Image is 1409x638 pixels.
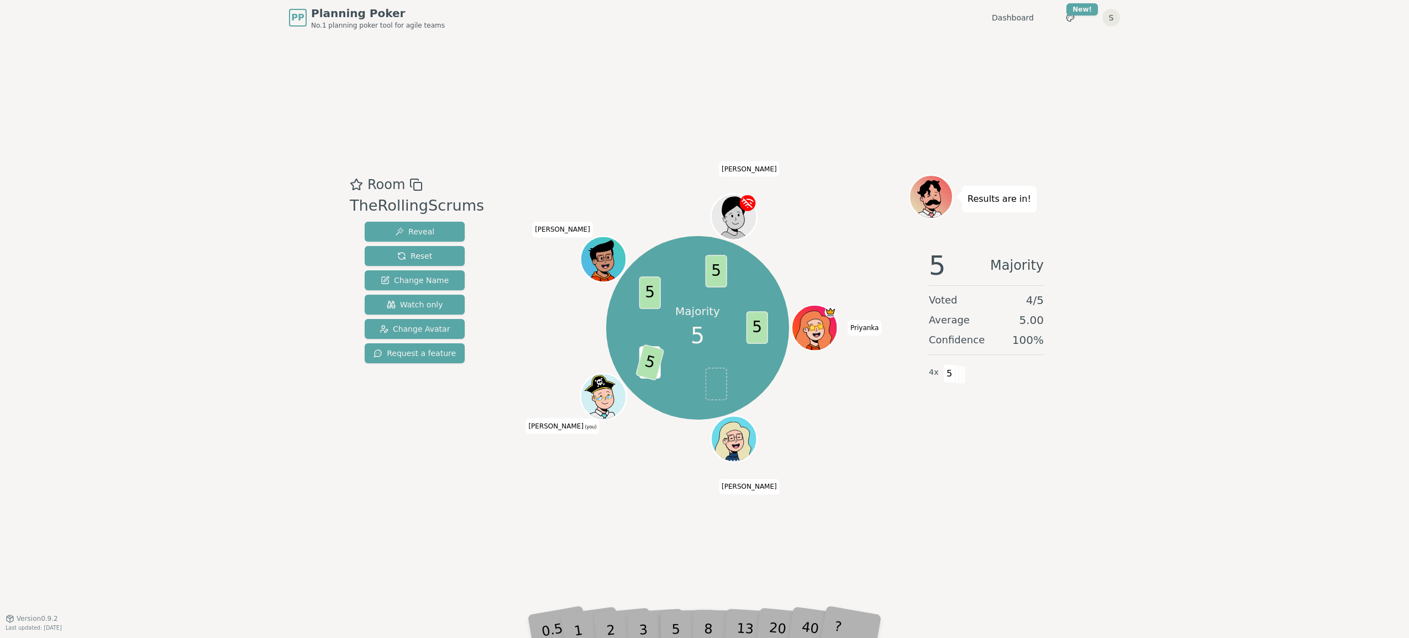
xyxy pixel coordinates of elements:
span: Reset [397,250,432,262]
span: 5 [635,344,664,381]
span: Click to change your name [719,479,780,494]
button: Change Avatar [365,319,465,339]
div: New! [1066,3,1098,15]
span: Room [367,175,405,195]
span: Reveal [395,226,434,237]
span: Priyanka is the host [824,306,836,318]
span: 100 % [1012,332,1044,348]
span: 5 [705,255,727,287]
span: Last updated: [DATE] [6,625,62,631]
button: Reveal [365,222,465,242]
span: Click to change your name [525,418,599,433]
button: Reset [365,246,465,266]
p: Majority [675,304,720,319]
span: No.1 planning poker tool for agile teams [311,21,445,30]
button: Version0.9.2 [6,614,58,623]
button: Add as favourite [350,175,363,195]
button: Watch only [365,295,465,315]
span: Voted [929,292,958,308]
span: Click to change your name [532,222,593,237]
span: Majority [990,252,1044,279]
span: Click to change your name [719,161,780,176]
span: Version 0.9.2 [17,614,58,623]
span: 5 [746,312,767,344]
button: Request a feature [365,343,465,363]
span: 5 [929,252,946,279]
span: 5 [639,276,660,309]
span: Planning Poker [311,6,445,21]
span: Request a feature [374,348,456,359]
span: 5 [943,364,956,383]
span: 4 x [929,367,939,379]
p: Results are in! [968,191,1031,207]
span: Average [929,312,970,328]
button: S [1102,9,1120,27]
span: Watch only [387,299,443,310]
button: New! [1060,8,1080,28]
a: Dashboard [992,12,1034,23]
span: 5 [691,319,704,352]
span: Click to change your name [848,320,881,336]
span: Confidence [929,332,985,348]
span: Change Name [381,275,449,286]
a: PPPlanning PokerNo.1 planning poker tool for agile teams [289,6,445,30]
button: Change Name [365,270,465,290]
span: 4 / 5 [1026,292,1044,308]
button: Click to change your avatar [582,375,625,418]
span: PP [291,11,304,24]
span: 5.00 [1019,312,1044,328]
span: (you) [583,424,597,429]
div: TheRollingScrums [350,195,484,217]
span: Change Avatar [380,323,450,334]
